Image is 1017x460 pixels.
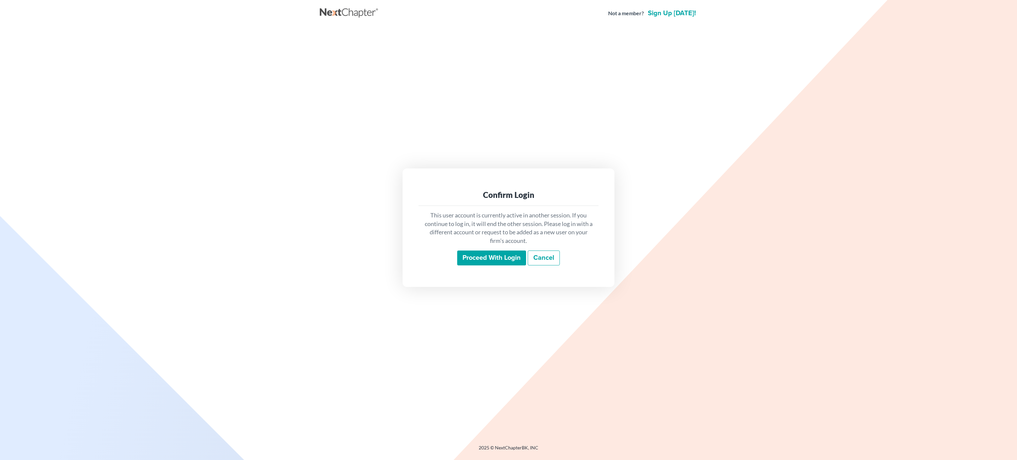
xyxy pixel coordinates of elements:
[457,251,526,266] input: Proceed with login
[320,444,697,456] div: 2025 © NextChapterBK, INC
[424,211,593,245] p: This user account is currently active in another session. If you continue to log in, it will end ...
[528,251,560,266] a: Cancel
[647,10,697,17] a: Sign up [DATE]!
[608,10,644,17] strong: Not a member?
[424,190,593,200] div: Confirm Login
